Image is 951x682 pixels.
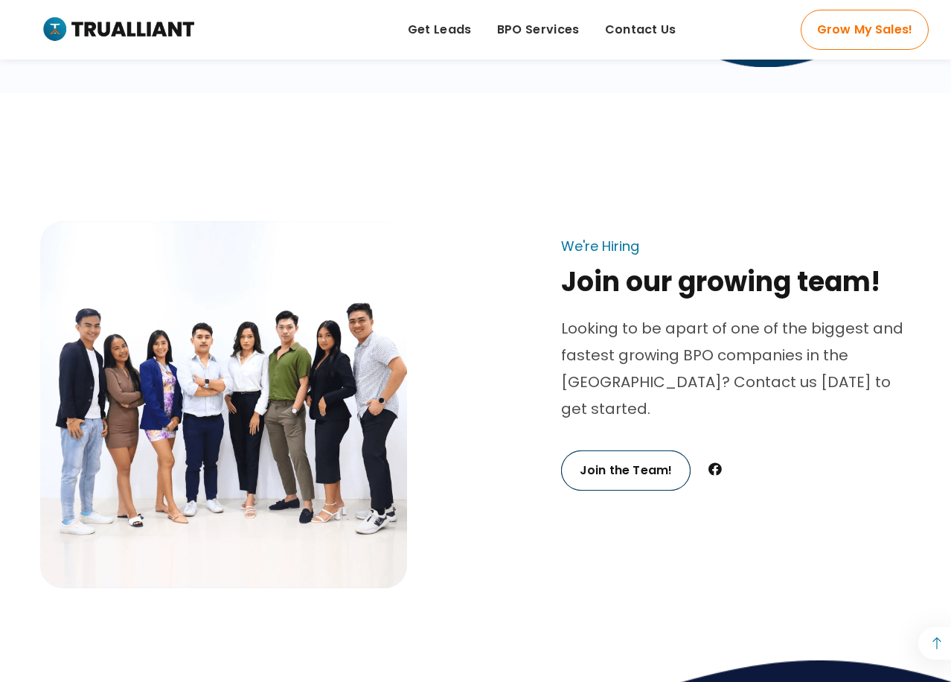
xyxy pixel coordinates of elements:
[561,315,911,422] p: Looking to be apart of one of the biggest and fastest growing BPO companies in the [GEOGRAPHIC_DA...
[561,239,639,254] div: We're Hiring
[605,19,676,41] span: Contact Us
[408,19,472,41] span: Get Leads
[561,450,691,491] a: Join the Team!
[497,19,580,41] span: BPO Services
[561,264,911,300] div: Join our growing team!
[708,458,722,480] a: Facebook
[40,221,407,588] img: img-802
[801,10,929,50] a: Grow My Sales!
